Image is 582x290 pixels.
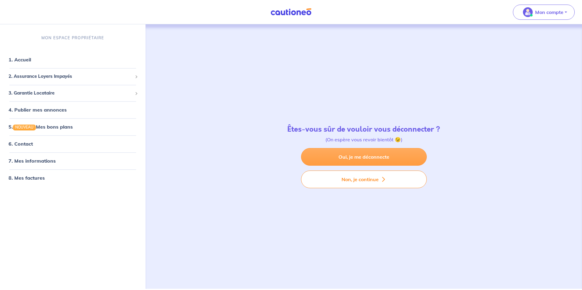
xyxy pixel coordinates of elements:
[9,141,33,147] a: 6. Contact
[2,138,143,150] div: 6. Contact
[535,9,563,16] p: Mon compte
[2,121,143,133] div: 5.NOUVEAUMes bons plans
[9,73,132,80] span: 2. Assurance Loyers Impayés
[287,125,440,134] h4: Êtes-vous sûr de vouloir vous déconnecter ?
[523,7,533,17] img: illu_account_valid_menu.svg
[2,71,143,83] div: 2. Assurance Loyers Impayés
[301,171,427,188] button: Non, je continue
[9,158,56,164] a: 7. Mes informations
[9,124,73,130] a: 5.NOUVEAUMes bons plans
[9,175,45,181] a: 8. Mes factures
[9,107,67,113] a: 4. Publier mes annonces
[41,35,104,41] p: MON ESPACE PROPRIÉTAIRE
[2,54,143,66] div: 1. Accueil
[513,5,575,20] button: illu_account_valid_menu.svgMon compte
[9,90,132,97] span: 3. Garantie Locataire
[268,8,314,16] img: Cautioneo
[9,57,31,63] a: 1. Accueil
[287,136,440,143] p: (On espère vous revoir bientôt 😉)
[2,87,143,99] div: 3. Garantie Locataire
[2,172,143,184] div: 8. Mes factures
[2,104,143,116] div: 4. Publier mes annonces
[301,148,427,166] a: Oui, je me déconnecte
[2,155,143,167] div: 7. Mes informations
